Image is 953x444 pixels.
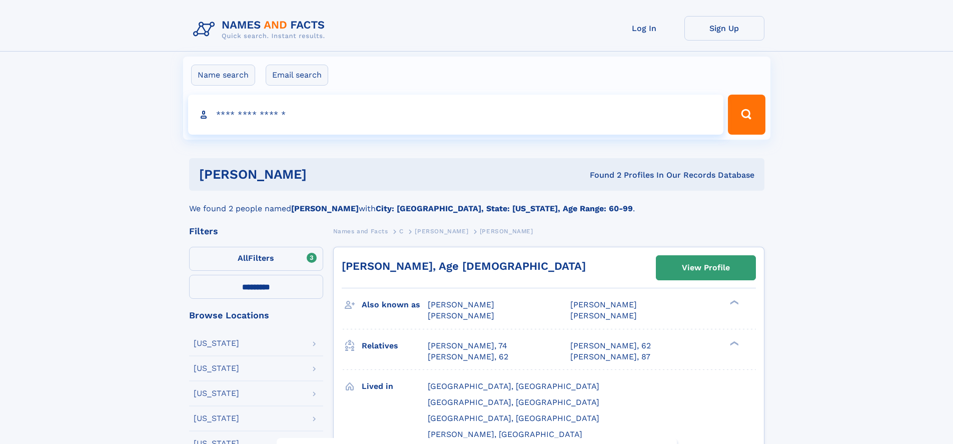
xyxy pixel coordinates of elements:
[189,227,323,236] div: Filters
[189,311,323,320] div: Browse Locations
[362,378,428,395] h3: Lived in
[570,311,637,320] span: [PERSON_NAME]
[415,225,468,237] a: [PERSON_NAME]
[362,296,428,313] h3: Also known as
[189,191,764,215] div: We found 2 people named with .
[199,168,448,181] h1: [PERSON_NAME]
[291,204,359,213] b: [PERSON_NAME]
[189,247,323,271] label: Filters
[727,299,739,306] div: ❯
[428,381,599,391] span: [GEOGRAPHIC_DATA], [GEOGRAPHIC_DATA]
[656,256,755,280] a: View Profile
[570,351,650,362] a: [PERSON_NAME], 87
[428,413,599,423] span: [GEOGRAPHIC_DATA], [GEOGRAPHIC_DATA]
[448,170,754,181] div: Found 2 Profiles In Our Records Database
[194,414,239,422] div: [US_STATE]
[194,339,239,347] div: [US_STATE]
[428,351,508,362] a: [PERSON_NAME], 62
[428,311,494,320] span: [PERSON_NAME]
[570,300,637,309] span: [PERSON_NAME]
[399,228,404,235] span: C
[191,65,255,86] label: Name search
[362,337,428,354] h3: Relatives
[684,16,764,41] a: Sign Up
[480,228,533,235] span: [PERSON_NAME]
[428,429,582,439] span: [PERSON_NAME], [GEOGRAPHIC_DATA]
[604,16,684,41] a: Log In
[682,256,730,279] div: View Profile
[415,228,468,235] span: [PERSON_NAME]
[399,225,404,237] a: C
[342,260,586,272] a: [PERSON_NAME], Age [DEMOGRAPHIC_DATA]
[266,65,328,86] label: Email search
[428,397,599,407] span: [GEOGRAPHIC_DATA], [GEOGRAPHIC_DATA]
[194,364,239,372] div: [US_STATE]
[376,204,633,213] b: City: [GEOGRAPHIC_DATA], State: [US_STATE], Age Range: 60-99
[570,340,651,351] a: [PERSON_NAME], 62
[727,340,739,346] div: ❯
[428,340,507,351] a: [PERSON_NAME], 74
[189,16,333,43] img: Logo Names and Facts
[428,300,494,309] span: [PERSON_NAME]
[194,389,239,397] div: [US_STATE]
[238,253,248,263] span: All
[728,95,765,135] button: Search Button
[188,95,724,135] input: search input
[333,225,388,237] a: Names and Facts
